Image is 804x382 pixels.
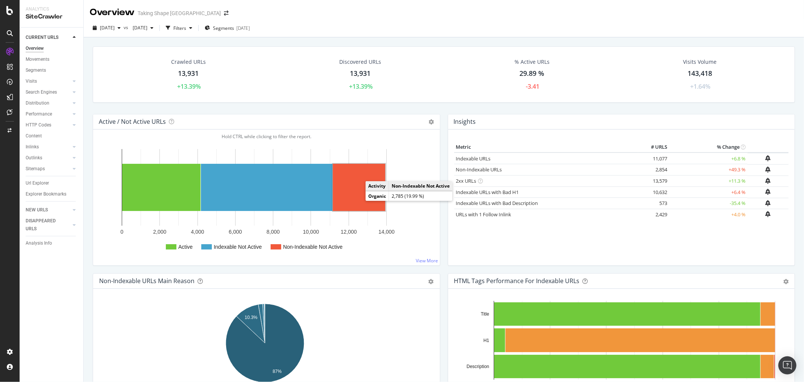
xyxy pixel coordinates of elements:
td: Non-Indexable Not Active [389,181,453,191]
th: # URLS [638,142,669,153]
text: 2,000 [153,229,166,235]
div: Overview [90,6,135,19]
a: Overview [26,45,78,52]
a: Explorer Bookmarks [26,190,78,198]
div: bell-plus [766,155,771,161]
div: bell-plus [766,200,771,206]
a: Analysis Info [26,239,78,247]
a: View More [416,257,438,264]
a: URLs with 1 Follow Inlink [456,211,511,218]
a: Performance [26,110,70,118]
td: Organic [366,191,389,201]
button: Filters [163,22,195,34]
div: HTTP Codes [26,121,51,129]
td: 2,854 [638,164,669,176]
div: 143,418 [688,69,712,79]
div: CURRENT URLS [26,34,58,42]
div: Filters [173,25,186,31]
i: Options [429,119,434,125]
a: Content [26,132,78,140]
div: Analytics [26,6,77,12]
div: Explorer Bookmarks [26,190,66,198]
div: +1.64% [691,82,711,91]
div: +13.39% [178,82,201,91]
td: +11.3 % [669,176,747,187]
div: [DATE] [236,25,250,31]
td: Activity [366,181,389,191]
div: Discovered URLs [339,58,381,66]
div: Outlinks [26,154,42,162]
text: Non-Indexable Not Active [283,244,343,250]
text: 10.3% [245,314,257,320]
div: % Active URLs [515,58,550,66]
th: % Change [669,142,747,153]
text: 4,000 [191,229,204,235]
td: +4.0 % [669,209,747,220]
button: [DATE] [130,22,156,34]
a: Distribution [26,99,70,107]
a: Inlinks [26,143,70,151]
a: CURRENT URLS [26,34,70,42]
h4: Insights [454,117,476,127]
div: Crawled URLs [171,58,206,66]
a: Movements [26,55,78,63]
div: 13,931 [178,69,199,79]
div: 13,931 [350,69,371,79]
td: 573 [638,198,669,209]
span: 2025 Sep. 30th [100,25,115,31]
div: NEW URLS [26,206,48,214]
div: 29.89 % [520,69,545,79]
div: Distribution [26,99,49,107]
a: NEW URLS [26,206,70,214]
a: Sitemaps [26,165,70,173]
div: arrow-right-arrow-left [224,11,228,16]
h4: Active / Not Active URLs [99,117,166,127]
div: Content [26,132,42,140]
text: 10,000 [303,229,319,235]
text: Indexable Not Active [214,244,262,250]
span: 2025 Sep. 16th [130,25,147,31]
div: Url Explorer [26,179,49,187]
div: +13.39% [349,82,373,91]
div: -3.41 [526,82,540,91]
a: Non-Indexable URLs [456,166,502,173]
div: Performance [26,110,52,118]
div: Overview [26,45,44,52]
div: HTML Tags Performance for Indexable URLs [454,277,580,285]
svg: A chart. [99,142,430,259]
text: 14,000 [378,229,395,235]
span: Hold CTRL while clicking to filter the report. [222,133,311,140]
text: 6,000 [229,229,242,235]
a: Search Engines [26,88,70,96]
td: 13,579 [638,176,669,187]
div: Analysis Info [26,239,52,247]
text: 8,000 [266,229,280,235]
div: gear [783,279,789,284]
div: SiteCrawler [26,12,77,21]
div: Taking Shape [GEOGRAPHIC_DATA] [138,9,221,17]
td: 2,785 (19.99 %) [389,191,453,201]
div: Movements [26,55,49,63]
text: Description [466,364,489,369]
div: bell-plus [766,166,771,173]
text: 87% [273,369,282,374]
div: bell-plus [766,211,771,217]
a: 2xx URLs [456,177,476,184]
a: Indexable URLs with Bad Description [456,200,538,206]
div: Inlinks [26,143,39,151]
a: Visits [26,77,70,85]
text: 0 [121,229,124,235]
button: [DATE] [90,22,124,34]
div: Search Engines [26,88,57,96]
div: gear [429,279,434,284]
td: +49.3 % [669,164,747,176]
div: bell-plus [766,178,771,184]
div: Open Intercom Messenger [778,356,796,374]
a: Indexable URLs [456,155,491,162]
text: Title [481,311,489,317]
td: 11,077 [638,152,669,164]
div: bell-plus [766,189,771,195]
text: H1 [483,338,489,343]
text: Active [178,244,193,250]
